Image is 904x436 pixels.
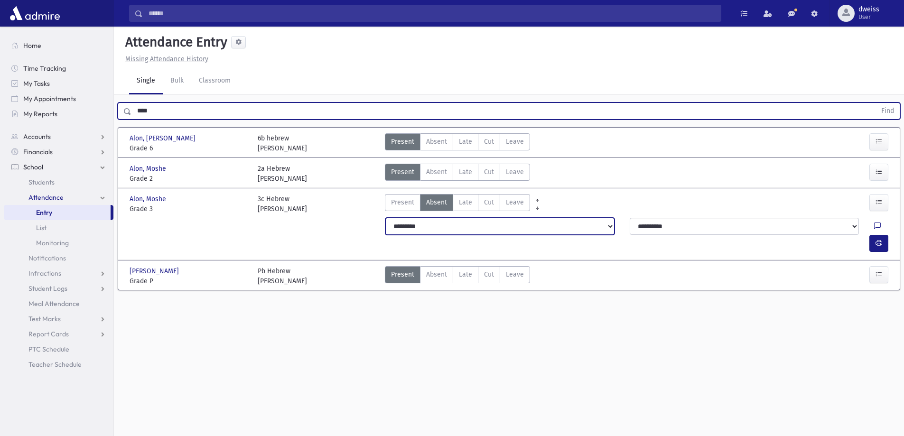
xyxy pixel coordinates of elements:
span: Financials [23,148,53,156]
div: 3c Hebrew [PERSON_NAME] [258,194,307,214]
a: Time Tracking [4,61,113,76]
span: Present [391,197,414,207]
div: Pb Hebrew [PERSON_NAME] [258,266,307,286]
span: Entry [36,208,52,217]
span: Meal Attendance [28,299,80,308]
span: Present [391,137,414,147]
span: Cut [484,137,494,147]
span: Alon, [PERSON_NAME] [130,133,197,143]
a: Monitoring [4,235,113,250]
span: Home [23,41,41,50]
span: My Reports [23,110,57,118]
span: Monitoring [36,239,69,247]
span: PTC Schedule [28,345,69,353]
span: Late [459,137,472,147]
span: Late [459,197,472,207]
a: List [4,220,113,235]
span: Absent [426,137,447,147]
a: Student Logs [4,281,113,296]
a: Single [129,68,163,94]
span: Late [459,167,472,177]
h5: Attendance Entry [121,34,227,50]
a: Meal Attendance [4,296,113,311]
div: AttTypes [385,133,530,153]
span: Leave [506,137,524,147]
span: School [23,163,43,171]
span: Leave [506,269,524,279]
span: Cut [484,167,494,177]
span: My Tasks [23,79,50,88]
input: Search [143,5,721,22]
a: Missing Attendance History [121,55,208,63]
a: School [4,159,113,175]
div: AttTypes [385,194,530,214]
a: My Appointments [4,91,113,106]
a: PTC Schedule [4,342,113,357]
a: Students [4,175,113,190]
a: Financials [4,144,113,159]
span: Late [459,269,472,279]
a: Entry [4,205,111,220]
span: Report Cards [28,330,69,338]
span: Present [391,269,414,279]
span: Grade P [130,276,248,286]
span: Absent [426,197,447,207]
span: Accounts [23,132,51,141]
span: [PERSON_NAME] [130,266,181,276]
span: Absent [426,167,447,177]
span: Notifications [28,254,66,262]
a: Accounts [4,129,113,144]
span: Test Marks [28,315,61,323]
span: Leave [506,167,524,177]
a: My Tasks [4,76,113,91]
span: dweiss [858,6,879,13]
a: Bulk [163,68,191,94]
a: Home [4,38,113,53]
a: Classroom [191,68,238,94]
span: Teacher Schedule [28,360,82,369]
a: Test Marks [4,311,113,326]
div: 6b hebrew [PERSON_NAME] [258,133,307,153]
button: Find [876,103,900,119]
span: Leave [506,197,524,207]
span: Infractions [28,269,61,278]
a: Infractions [4,266,113,281]
span: Grade 6 [130,143,248,153]
span: My Appointments [23,94,76,103]
a: Report Cards [4,326,113,342]
a: Notifications [4,250,113,266]
span: Grade 2 [130,174,248,184]
a: Teacher Schedule [4,357,113,372]
u: Missing Attendance History [125,55,208,63]
span: Student Logs [28,284,67,293]
span: Grade 3 [130,204,248,214]
span: Present [391,167,414,177]
img: AdmirePro [8,4,62,23]
span: Alon, Moshe [130,164,168,174]
span: Attendance [28,193,64,202]
a: Attendance [4,190,113,205]
span: List [36,223,47,232]
span: Alon, Moshe [130,194,168,204]
span: Students [28,178,55,186]
span: Cut [484,269,494,279]
div: AttTypes [385,266,530,286]
div: AttTypes [385,164,530,184]
div: 2a Hebrew [PERSON_NAME] [258,164,307,184]
span: User [858,13,879,21]
a: My Reports [4,106,113,121]
span: Cut [484,197,494,207]
span: Absent [426,269,447,279]
span: Time Tracking [23,64,66,73]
